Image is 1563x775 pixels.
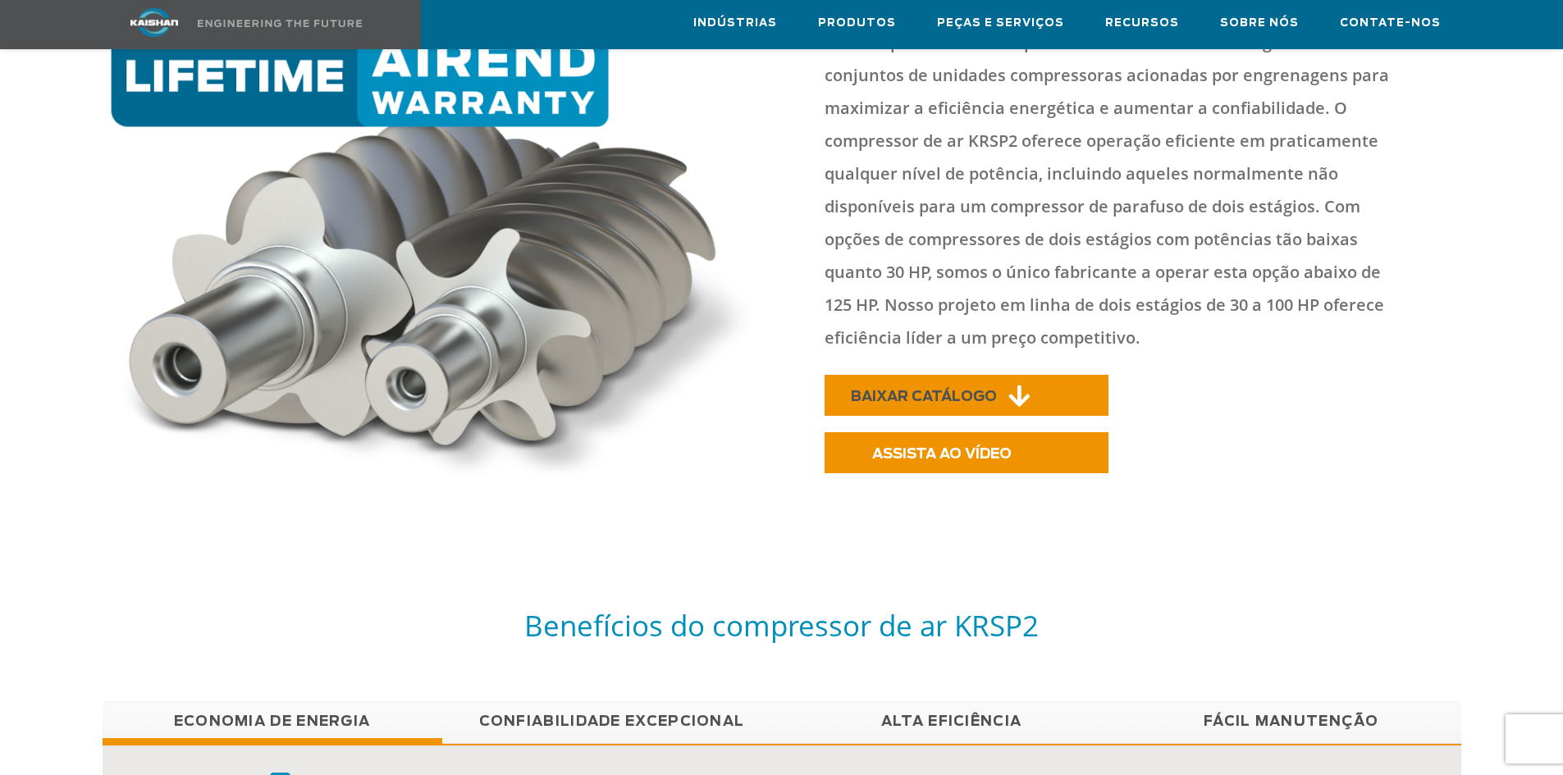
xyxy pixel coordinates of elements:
a: Indústrias [693,1,777,45]
font: Sobre nós [1220,18,1299,29]
a: Produtos [818,1,896,45]
img: logotipo kaishan [93,8,216,37]
font: Indústrias [693,18,777,29]
font: Economia de energia [174,714,371,728]
img: garantia [103,26,773,493]
a: Confiabilidade excepcional [442,701,782,742]
font: Fácil manutenção [1204,714,1378,728]
a: Economia de energia [103,701,442,742]
font: Produtos [818,18,896,29]
a: Peças e Serviços [937,1,1064,45]
a: ASSISTA AO VÍDEO [825,432,1108,473]
font: Benefícios do compressor de ar KRSP2 [524,606,1039,645]
a: Recursos [1105,1,1179,45]
font: ASSISTA AO VÍDEO [872,447,1012,461]
font: Contate-nos [1340,18,1441,29]
font: Confiabilidade excepcional [479,714,745,728]
a: Contate-nos [1340,1,1441,45]
font: Alta Eficiência [881,714,1022,728]
font: BAIXAR CATÁLOGO [851,390,997,403]
a: Alta Eficiência [782,701,1122,742]
a: Sobre nós [1220,1,1299,45]
font: Recursos [1105,18,1179,29]
a: Fácil manutenção [1122,701,1461,742]
a: BAIXAR CATÁLOGO [825,375,1108,416]
font: Peças e Serviços [937,18,1064,29]
img: Projetando o futuro [198,20,362,27]
font: Um compressor de ar de parafuso rotativo de dois estágios contém dois conjuntos de unidades compr... [825,31,1396,349]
